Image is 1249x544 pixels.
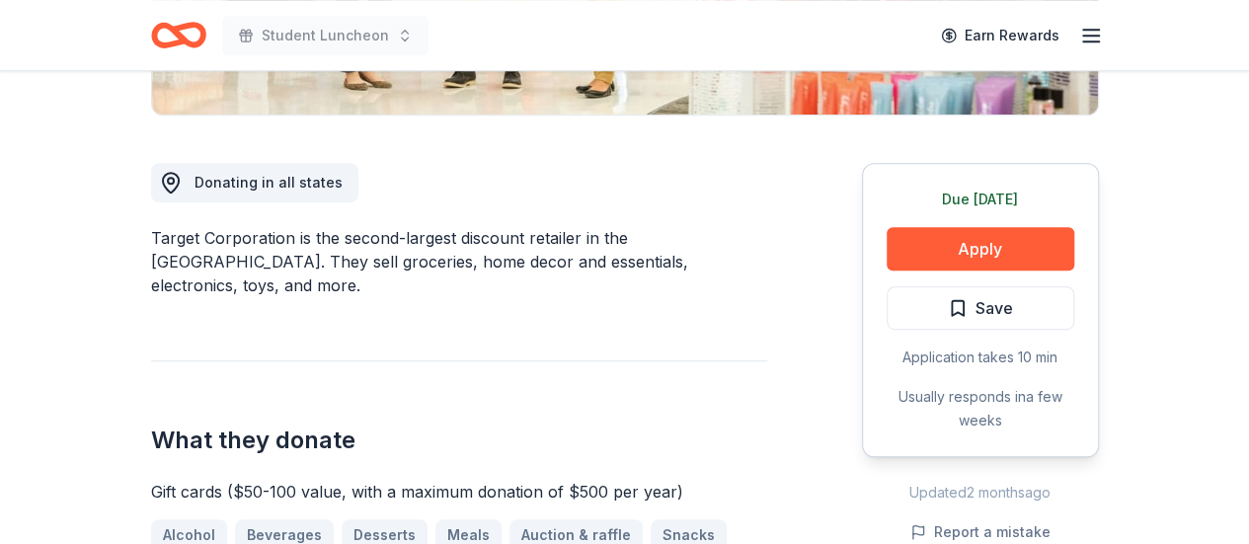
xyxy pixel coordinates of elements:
h2: What they donate [151,425,767,456]
button: Save [887,286,1074,330]
button: Apply [887,227,1074,271]
div: Due [DATE] [887,188,1074,211]
button: Report a mistake [910,520,1051,544]
div: Target Corporation is the second-largest discount retailer in the [GEOGRAPHIC_DATA]. They sell gr... [151,226,767,297]
div: Application takes 10 min [887,346,1074,369]
a: Earn Rewards [929,18,1071,53]
div: Usually responds in a few weeks [887,385,1074,432]
a: Home [151,12,206,58]
div: Gift cards ($50-100 value, with a maximum donation of $500 per year) [151,480,767,504]
span: Student Luncheon [262,24,389,47]
span: Save [976,295,1013,321]
button: Student Luncheon [222,16,429,55]
span: Donating in all states [195,174,343,191]
div: Updated 2 months ago [862,481,1099,505]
